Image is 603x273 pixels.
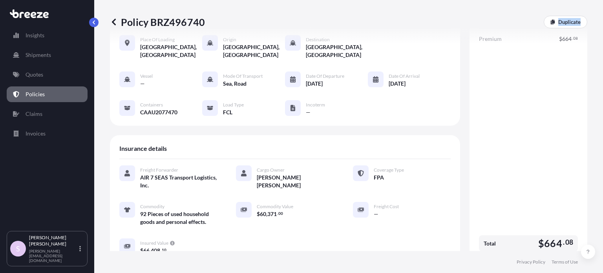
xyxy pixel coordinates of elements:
span: 408 [151,248,160,253]
p: Duplicate [558,18,581,26]
span: Date of Arrival [389,73,420,79]
span: 08 [565,240,573,245]
span: — [140,80,145,88]
span: Sea, Road [223,80,247,88]
p: Policy BRZ496740 [110,16,205,28]
p: Quotes [26,71,43,79]
span: Mode of Transport [223,73,263,79]
a: Duplicate [544,16,587,28]
span: Commodity [140,203,164,210]
span: [DATE] [306,80,323,88]
span: Insured Value [140,240,168,246]
span: — [374,210,378,218]
p: Claims [26,110,42,118]
span: [DATE] [389,80,406,88]
span: — [306,108,311,116]
span: Insurance details [119,145,167,152]
span: Freight Cost [374,203,399,210]
span: 664 [544,238,562,248]
span: AIR 7 SEAS Transport Logistics, Inc. [140,174,217,189]
span: $ [140,248,143,253]
span: [PERSON_NAME] [PERSON_NAME] [257,174,334,189]
span: 60 [260,211,266,217]
p: Invoices [26,130,46,137]
a: Privacy Policy [517,259,545,265]
span: Commodity Value [257,203,293,210]
span: FPA [374,174,384,181]
a: Insights [7,27,88,43]
a: Shipments [7,47,88,63]
p: Shipments [26,51,51,59]
span: FCL [223,108,232,116]
span: Total [484,240,496,247]
span: Freight Forwarder [140,167,178,173]
span: 371 [267,211,277,217]
span: , [266,211,267,217]
p: Insights [26,31,44,39]
span: $ [538,238,544,248]
span: $ [257,211,260,217]
span: . [277,212,278,215]
span: , [150,248,151,253]
p: [PERSON_NAME] [PERSON_NAME] [29,235,78,247]
span: . [563,240,565,245]
span: [GEOGRAPHIC_DATA], [GEOGRAPHIC_DATA] [140,43,202,59]
a: Terms of Use [552,259,578,265]
span: 00 [278,212,283,215]
span: Cargo Owner [257,167,285,173]
span: Coverage Type [374,167,404,173]
span: Incoterm [306,102,325,108]
span: Vessel [140,73,153,79]
span: 66 [143,248,150,253]
a: Quotes [7,67,88,82]
a: Invoices [7,126,88,141]
a: Claims [7,106,88,122]
span: [GEOGRAPHIC_DATA], [GEOGRAPHIC_DATA] [223,43,285,59]
span: CAAU2077470 [140,108,177,116]
span: S [16,245,20,253]
span: 10 [162,249,166,251]
span: Date of Departure [306,73,344,79]
p: [PERSON_NAME][EMAIL_ADDRESS][DOMAIN_NAME] [29,249,78,263]
a: Policies [7,86,88,102]
span: [GEOGRAPHIC_DATA], [GEOGRAPHIC_DATA] [306,43,368,59]
span: Containers [140,102,163,108]
p: Policies [26,90,45,98]
span: Load Type [223,102,244,108]
span: 92 Pieces of used household goods and personal effects. [140,210,217,226]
